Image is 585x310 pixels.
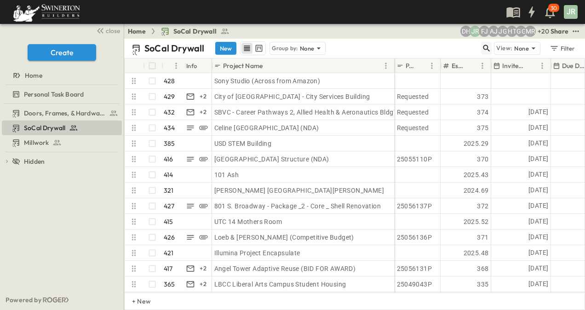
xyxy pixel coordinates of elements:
[464,139,489,148] span: 2025.29
[528,185,548,195] span: [DATE]
[164,139,175,148] p: 385
[2,121,122,135] div: SoCal Drywalltest
[106,26,120,35] span: close
[563,4,579,20] button: JR
[164,233,175,242] p: 426
[214,108,398,117] span: SBVC - Career Pathways 2, Allied Health & Aeronautics Bldg's
[546,42,578,55] button: Filter
[28,44,96,61] button: Create
[173,27,217,36] span: SoCal Drywall
[164,248,174,258] p: 421
[2,136,120,149] a: Millwork
[241,43,252,54] button: row view
[464,248,489,258] span: 2025.48
[214,186,384,195] span: [PERSON_NAME] [GEOGRAPHIC_DATA][PERSON_NAME]
[506,26,517,37] div: Haaris Tahmas (haaris.tahmas@swinerton.com)
[562,61,585,70] p: Due Date
[132,297,138,306] p: + New
[214,233,354,242] span: Loeb & [PERSON_NAME] (Competitive Budget)
[551,5,557,12] p: 30
[488,26,499,37] div: Anthony Jimenez (anthony.jimenez@swinerton.com)
[479,26,490,37] div: Francisco J. Sanchez (frsanchez@swinerton.com)
[464,186,489,195] span: 2024.69
[164,264,173,273] p: 417
[460,26,471,37] div: Daryll Hayward (daryll.hayward@swinerton.com)
[514,44,529,53] p: None
[214,139,272,148] span: USD STEM Building
[496,43,512,53] p: View:
[214,123,319,132] span: Celine [GEOGRAPHIC_DATA] (NDA)
[164,186,174,195] p: 321
[25,71,42,80] span: Home
[198,263,209,274] div: + 2
[214,217,282,226] span: UTC 14 Mothers Room
[2,87,122,102] div: Personal Task Boardtest
[452,61,465,70] p: Estimate Number
[165,61,175,71] button: Sort
[477,264,488,273] span: 368
[528,247,548,258] span: [DATE]
[497,26,508,37] div: Jorge Garcia (jorgarcia@swinerton.com)
[537,60,548,71] button: Menu
[214,92,370,101] span: City of [GEOGRAPHIC_DATA] - City Services Building
[464,170,489,179] span: 2025.43
[470,26,481,37] div: Joshua Russell (joshua.russell@swinerton.com)
[240,41,266,55] div: table view
[528,107,548,117] span: [DATE]
[164,280,175,289] p: 365
[528,122,548,133] span: [DATE]
[2,88,120,101] a: Personal Task Board
[24,109,105,118] span: Doors, Frames, & Hardware
[397,264,432,273] span: 25056131P
[214,201,381,211] span: 801 S. Broadway - Package _2 - Core _ Shell Renovation
[11,2,82,22] img: 6c363589ada0b36f064d841b69d3a419a338230e66bb0a533688fa5cc3e9e735.png
[477,155,488,164] span: 370
[198,279,209,290] div: + 2
[528,232,548,242] span: [DATE]
[528,138,548,149] span: [DATE]
[464,217,489,226] span: 2025.52
[538,27,547,36] p: + 20
[164,201,175,211] p: 427
[214,170,239,179] span: 101 Ash
[527,61,537,71] button: Sort
[477,108,488,117] span: 374
[214,248,300,258] span: Illumina Project Encapsulate
[416,61,426,71] button: Sort
[215,42,236,55] button: New
[161,58,184,73] div: #
[214,155,329,164] span: [GEOGRAPHIC_DATA] Structure (NDA)
[2,107,120,120] a: Doors, Frames, & Hardware
[161,27,229,36] a: SoCal Drywall
[2,121,120,134] a: SoCal Drywall
[397,280,432,289] span: 25049043P
[300,44,315,53] p: None
[144,42,204,55] p: SoCal Drywall
[380,60,391,71] button: Menu
[214,280,346,289] span: LBCC Liberal Arts Campus Student Housing
[184,58,212,73] div: Info
[272,44,298,53] p: Group by:
[528,216,548,227] span: [DATE]
[397,92,429,101] span: Requested
[92,24,122,37] button: close
[564,5,578,19] div: JR
[551,27,568,36] div: Share
[164,155,173,164] p: 416
[2,135,122,150] div: Millworktest
[24,90,84,99] span: Personal Task Board
[406,61,414,70] p: P-Code
[502,61,525,70] p: Invite Date
[264,61,275,71] button: Sort
[477,280,488,289] span: 335
[528,279,548,289] span: [DATE]
[397,233,432,242] span: 25056136P
[525,26,536,37] div: Meghana Raj (meghana.raj@swinerton.com)
[397,155,432,164] span: 25055110P
[223,61,263,70] p: Project Name
[397,123,429,132] span: Requested
[171,60,182,71] button: Menu
[164,170,173,179] p: 414
[164,76,175,86] p: 428
[477,60,488,71] button: Menu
